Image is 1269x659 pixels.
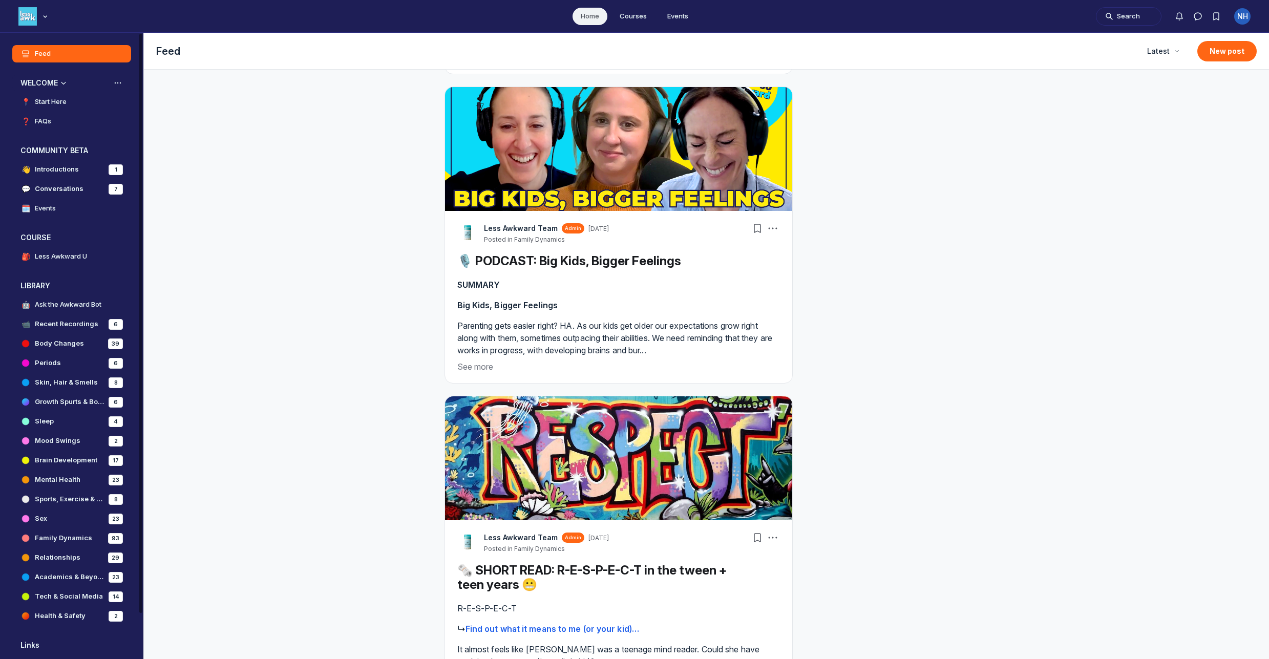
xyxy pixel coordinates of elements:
[109,377,123,388] div: 8
[35,49,51,59] h4: Feed
[1096,7,1161,26] button: Search
[35,319,98,329] h4: Recent Recordings
[108,552,123,563] div: 29
[20,184,31,194] span: 💬
[35,377,98,388] h4: Skin, Hair & Smells
[109,475,123,485] div: 23
[12,607,131,625] a: Health & Safety2
[1207,7,1225,26] button: Bookmarks
[20,281,50,291] h3: LIBRARY
[750,221,765,236] button: Bookmarks
[20,78,58,88] h3: WELCOME
[108,533,123,544] div: 93
[108,338,123,349] div: 39
[109,572,123,583] div: 23
[20,319,31,329] span: 📹
[35,203,56,214] h4: Events
[12,549,131,566] a: Relationships29
[12,335,131,352] a: Body Changes39
[35,514,47,524] h4: Sex
[12,568,131,586] a: Academics & Beyond23
[109,514,123,524] div: 23
[457,624,466,634] strong: ↳
[20,251,31,262] span: 🎒
[35,475,80,485] h4: Mental Health
[457,563,727,592] a: 🗞️ SHORT READ: R-E-S-P-E-C-T in the tween + teen years 😬
[109,319,123,330] div: 6
[466,624,639,634] strong: Find out what it means to me (or your kid)…
[12,93,131,111] a: 📍Start Here
[766,221,780,236] button: Post actions
[109,591,123,602] div: 14
[12,529,131,547] a: Family Dynamics93
[1234,8,1251,25] div: NH
[18,6,50,27] button: Less Awkward Hub logo
[1170,7,1189,26] button: Notifications
[12,229,131,246] button: COURSECollapse space
[1141,42,1185,60] button: Latest
[20,232,51,243] h3: COURSE
[35,397,104,407] h4: Growth Spurts & Body Image
[1197,41,1257,61] button: New post
[35,184,83,194] h4: Conversations
[611,8,655,25] a: Courses
[109,184,123,195] div: 7
[12,142,131,159] button: COMMUNITY BETACollapse space
[35,358,61,368] h4: Periods
[58,78,69,88] div: Collapse space
[12,452,131,469] a: Brain Development17
[573,8,607,25] a: Home
[484,533,609,553] button: View Less Awkward Team profileAdmin[DATE]Posted in Family Dynamics
[12,471,131,488] a: Mental Health23
[565,225,581,232] span: Admin
[20,640,39,650] span: Links
[457,253,681,268] a: 🎙️ PODCAST: Big Kids, Bigger Feelings
[35,416,54,427] h4: Sleep
[12,393,131,411] a: Growth Spurts & Body Image6
[35,533,92,543] h4: Family Dynamics
[35,97,67,107] h4: Start Here
[565,534,581,541] span: Admin
[445,396,792,520] img: post cover image
[457,280,500,290] strong: SUMMARY
[484,545,565,553] button: Posted in Family Dynamics
[588,225,609,233] a: [DATE]
[12,491,131,508] a: Sports, Exercise & Nutrition8
[457,533,478,553] a: View Less Awkward Team profile
[484,223,558,233] a: View Less Awkward Team profile
[12,588,131,605] a: Tech & Social Media14
[109,436,123,447] div: 2
[20,116,31,126] span: ❓
[457,223,478,244] a: View Less Awkward Team profile
[35,116,51,126] h4: FAQs
[588,534,609,542] a: [DATE]
[12,432,131,450] a: Mood Swings2
[457,320,780,356] p: Parenting gets easier right? HA. As our kids get older our expectations grow right along with the...
[109,164,123,175] div: 1
[20,203,31,214] span: 🗓️
[766,530,780,545] button: Post actions
[144,33,1269,70] header: Page Header
[12,637,131,653] button: LinksExpand links
[109,358,123,369] div: 6
[18,7,37,26] img: Less Awkward Hub logo
[1189,7,1207,26] button: Direct messages
[20,97,31,107] span: 📍
[457,602,780,614] p: R-E-S-P-E-C-T
[12,510,131,527] a: Sex23
[12,180,131,198] a: 💬Conversations7
[12,200,131,217] a: 🗓️Events
[457,360,780,373] button: See more
[35,251,87,262] h4: Less Awkward U
[457,300,558,310] strong: Big Kids, Bigger Feelings
[35,591,103,602] h4: Tech & Social Media
[20,164,31,175] span: 👋
[1147,46,1170,56] span: Latest
[484,236,565,244] button: Posted in Family Dynamics
[12,413,131,430] a: Sleep4
[35,552,80,563] h4: Relationships
[109,611,123,622] div: 2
